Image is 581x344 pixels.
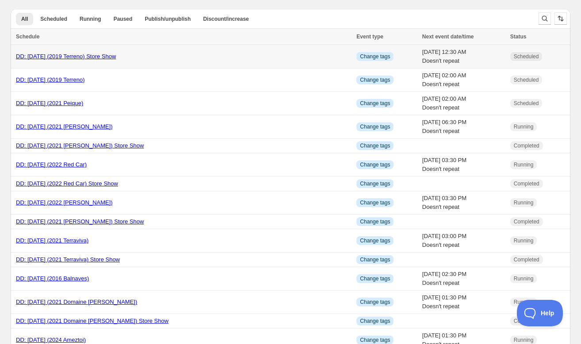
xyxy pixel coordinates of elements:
[420,229,508,253] td: [DATE] 03:00 PM Doesn't repeat
[360,180,390,187] span: Change tags
[517,300,563,326] iframe: Toggle Customer Support
[360,318,390,325] span: Change tags
[203,15,248,23] span: Discount/increase
[16,100,83,106] a: DD: [DATE] (2021 Peique)
[80,15,101,23] span: Running
[16,180,118,187] a: DD: [DATE] (2022 Red Car) Store Show
[16,299,137,305] a: DD: [DATE] (2021 Domaine [PERSON_NAME])
[40,15,67,23] span: Scheduled
[422,34,474,40] span: Next event date/time
[360,256,390,263] span: Change tags
[554,12,567,25] button: Sort the results
[514,161,534,168] span: Running
[360,299,390,306] span: Change tags
[16,318,168,324] a: DD: [DATE] (2021 Domaine [PERSON_NAME]) Store Show
[16,336,86,343] a: DD: [DATE] (2024 Ameztoi)
[16,76,85,83] a: DD: [DATE] (2019 Terreno)
[514,123,534,130] span: Running
[420,45,508,68] td: [DATE] 12:30 AM Doesn't repeat
[360,142,390,149] span: Change tags
[360,336,390,344] span: Change tags
[420,153,508,177] td: [DATE] 03:30 PM Doesn't repeat
[514,199,534,206] span: Running
[420,68,508,92] td: [DATE] 02:00 AM Doesn't repeat
[360,237,390,244] span: Change tags
[514,336,534,344] span: Running
[360,275,390,282] span: Change tags
[16,275,89,282] a: DD: [DATE] (2016 Balnaves)
[420,191,508,215] td: [DATE] 03:30 PM Doesn't repeat
[360,123,390,130] span: Change tags
[16,237,88,244] a: DD: [DATE] (2021 Terraviva)
[420,291,508,314] td: [DATE] 01:30 PM Doesn't repeat
[360,53,390,60] span: Change tags
[356,34,383,40] span: Event type
[145,15,191,23] span: Publish/unpublish
[16,34,39,40] span: Schedule
[114,15,133,23] span: Paused
[16,218,144,225] a: DD: [DATE] (2021 [PERSON_NAME]) Store Show
[514,256,539,263] span: Completed
[514,100,539,107] span: Scheduled
[514,180,539,187] span: Completed
[510,34,527,40] span: Status
[16,142,144,149] a: DD: [DATE] (2021 [PERSON_NAME]) Store Show
[16,123,113,130] a: DD: [DATE] (2021 [PERSON_NAME])
[514,275,534,282] span: Running
[16,161,87,168] a: DD: [DATE] (2022 Red Car)
[16,256,120,263] a: DD: [DATE] (2021 Terraviva) Store Show
[514,318,539,325] span: Completed
[16,53,116,60] a: DD: [DATE] (2019 Terreno) Store Show
[420,115,508,139] td: [DATE] 06:30 PM Doesn't repeat
[514,53,539,60] span: Scheduled
[360,218,390,225] span: Change tags
[360,161,390,168] span: Change tags
[514,237,534,244] span: Running
[360,100,390,107] span: Change tags
[514,218,539,225] span: Completed
[420,267,508,291] td: [DATE] 02:30 PM Doesn't repeat
[360,199,390,206] span: Change tags
[21,15,28,23] span: All
[514,76,539,83] span: Scheduled
[16,199,113,206] a: DD: [DATE] (2022 [PERSON_NAME])
[420,92,508,115] td: [DATE] 02:00 AM Doesn't repeat
[360,76,390,83] span: Change tags
[514,142,539,149] span: Completed
[514,299,534,306] span: Running
[539,12,551,25] button: Search and filter results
